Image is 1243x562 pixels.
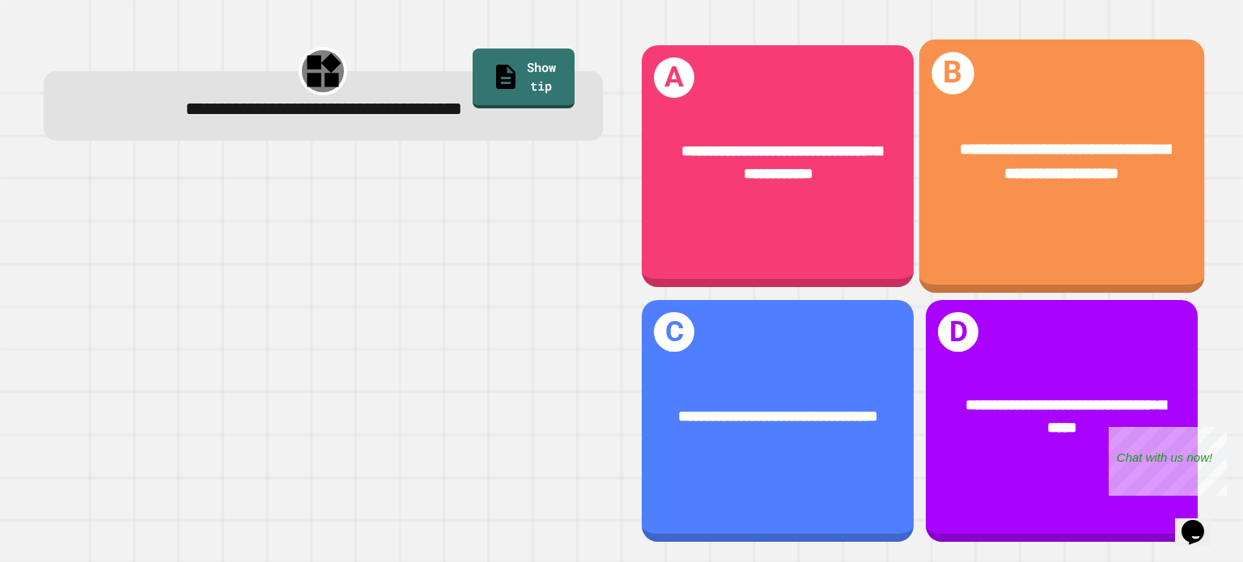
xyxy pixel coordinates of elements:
iframe: chat widget [1109,427,1227,496]
iframe: chat widget [1175,497,1227,546]
h1: B [932,52,974,94]
h1: A [654,57,694,98]
a: Show tip [473,49,575,109]
h1: D [938,312,978,353]
h1: C [654,312,694,353]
